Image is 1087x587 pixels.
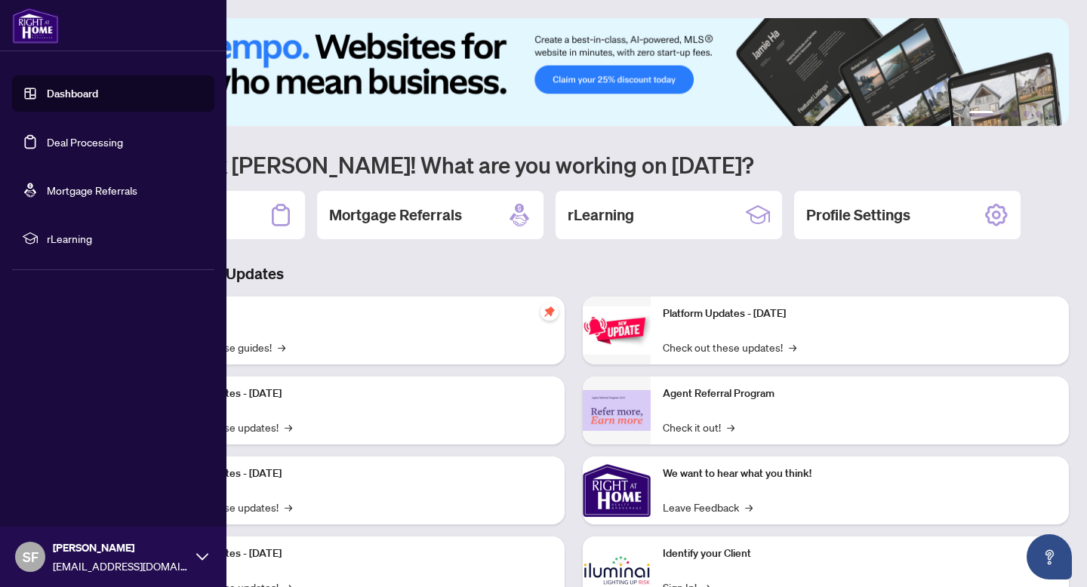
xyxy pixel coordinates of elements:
[159,386,553,402] p: Platform Updates - [DATE]
[159,546,553,562] p: Platform Updates - [DATE]
[1024,111,1030,117] button: 4
[663,419,734,435] a: Check it out!→
[568,204,634,226] h2: rLearning
[583,306,651,354] img: Platform Updates - June 23, 2025
[663,499,753,515] a: Leave Feedback→
[727,419,734,435] span: →
[1036,111,1042,117] button: 5
[540,303,559,321] span: pushpin
[285,499,292,515] span: →
[159,466,553,482] p: Platform Updates - [DATE]
[79,263,1069,284] h3: Brokerage & Industry Updates
[47,183,137,197] a: Mortgage Referrals
[789,339,796,355] span: →
[999,111,1005,117] button: 2
[47,87,98,100] a: Dashboard
[806,204,910,226] h2: Profile Settings
[47,135,123,149] a: Deal Processing
[1012,111,1018,117] button: 3
[12,8,59,44] img: logo
[79,150,1069,179] h1: Welcome back [PERSON_NAME]! What are you working on [DATE]?
[329,204,462,226] h2: Mortgage Referrals
[663,546,1057,562] p: Identify your Client
[79,18,1069,126] img: Slide 0
[53,539,189,556] span: [PERSON_NAME]
[1048,111,1054,117] button: 6
[1027,534,1072,579] button: Open asap
[969,111,993,117] button: 1
[745,499,753,515] span: →
[159,306,553,322] p: Self-Help
[663,466,1057,482] p: We want to hear what you think!
[23,546,38,567] span: SF
[663,386,1057,402] p: Agent Referral Program
[663,339,796,355] a: Check out these updates!→
[285,419,292,435] span: →
[278,339,285,355] span: →
[583,456,651,524] img: We want to hear what you think!
[583,390,651,432] img: Agent Referral Program
[47,230,204,247] span: rLearning
[53,558,189,574] span: [EMAIL_ADDRESS][DOMAIN_NAME]
[663,306,1057,322] p: Platform Updates - [DATE]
